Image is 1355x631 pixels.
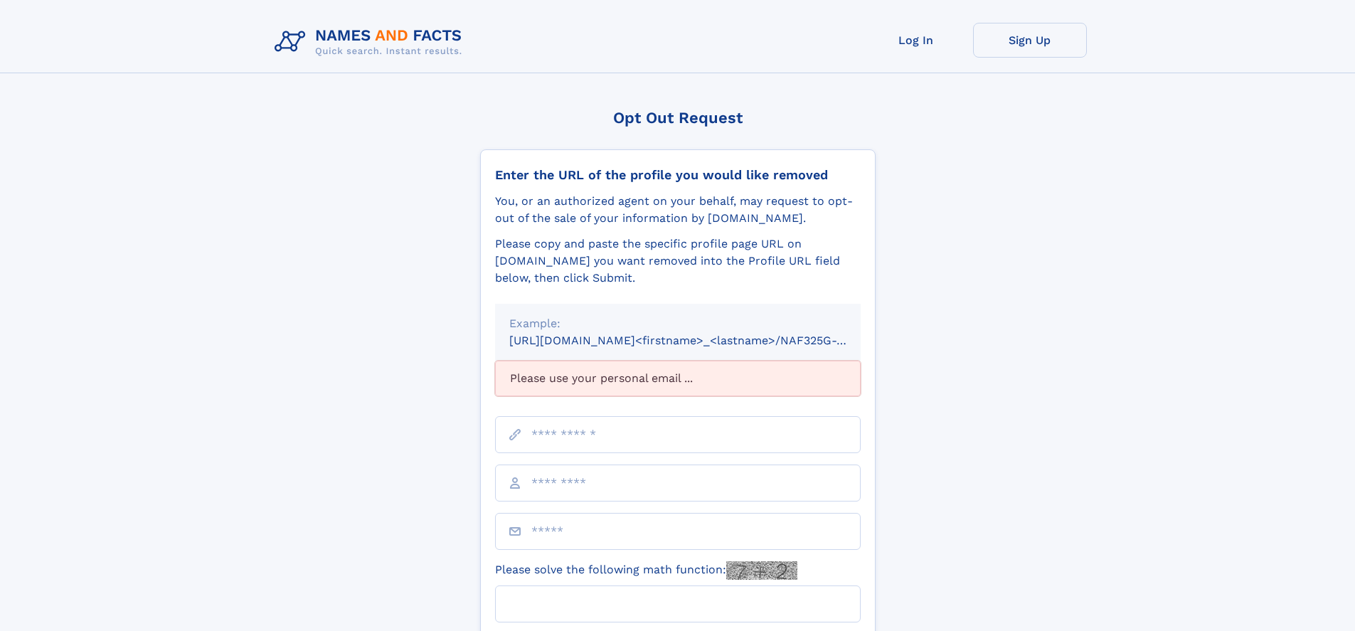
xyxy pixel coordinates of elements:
a: Log In [859,23,973,58]
div: You, or an authorized agent on your behalf, may request to opt-out of the sale of your informatio... [495,193,861,227]
small: [URL][DOMAIN_NAME]<firstname>_<lastname>/NAF325G-xxxxxxxx [509,334,888,347]
div: Opt Out Request [480,109,876,127]
a: Sign Up [973,23,1087,58]
div: Example: [509,315,846,332]
div: Please use your personal email ... [495,361,861,396]
img: Logo Names and Facts [269,23,474,61]
div: Enter the URL of the profile you would like removed [495,167,861,183]
label: Please solve the following math function: [495,561,797,580]
div: Please copy and paste the specific profile page URL on [DOMAIN_NAME] you want removed into the Pr... [495,235,861,287]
